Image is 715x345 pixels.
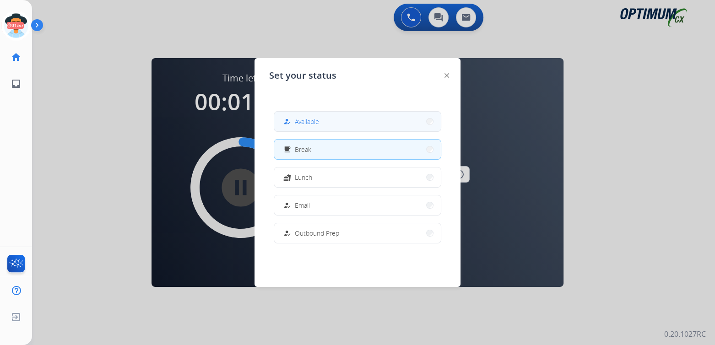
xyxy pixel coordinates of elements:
mat-icon: free_breakfast [283,146,291,153]
button: Available [274,112,441,131]
mat-icon: how_to_reg [283,201,291,209]
span: Available [295,117,319,126]
mat-icon: inbox [11,78,22,89]
p: 0.20.1027RC [664,329,706,340]
mat-icon: fastfood [283,173,291,181]
mat-icon: how_to_reg [283,229,291,237]
button: Break [274,140,441,159]
button: Email [274,195,441,215]
span: Break [295,145,311,154]
span: Set your status [269,69,336,82]
button: Outbound Prep [274,223,441,243]
span: Outbound Prep [295,228,339,238]
mat-icon: how_to_reg [283,118,291,125]
img: close-button [444,73,449,78]
mat-icon: home [11,52,22,63]
button: Lunch [274,167,441,187]
span: Lunch [295,172,312,182]
span: Email [295,200,310,210]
